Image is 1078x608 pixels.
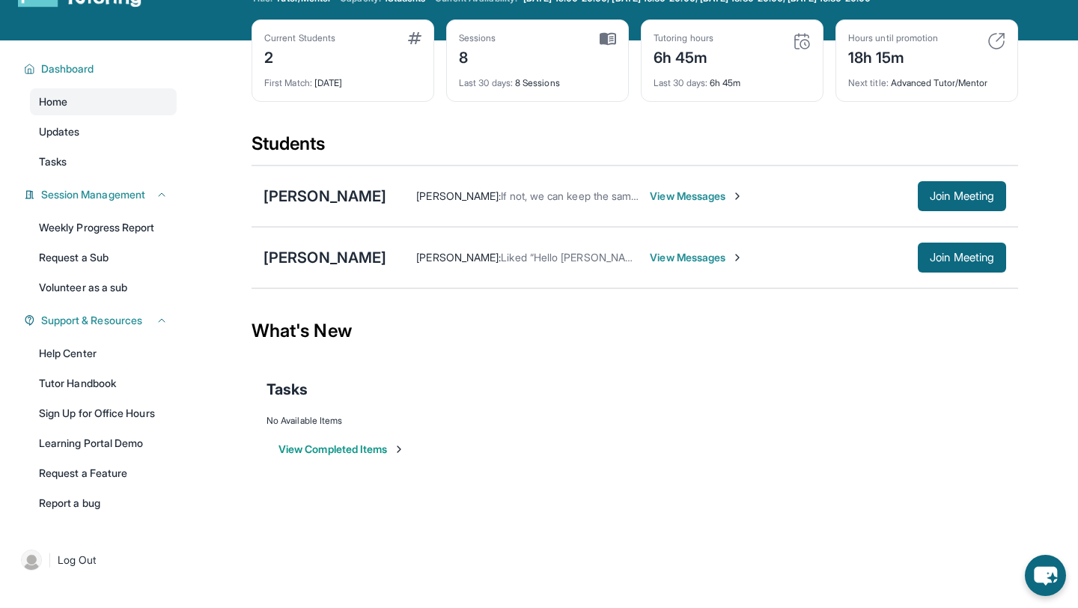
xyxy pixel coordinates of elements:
[30,244,177,271] a: Request a Sub
[654,32,713,44] div: Tutoring hours
[48,551,52,569] span: |
[41,313,142,328] span: Support & Resources
[252,298,1018,364] div: What's New
[1025,555,1066,596] button: chat-button
[654,68,811,89] div: 6h 45m
[731,252,743,264] img: Chevron-Right
[459,77,513,88] span: Last 30 days :
[459,44,496,68] div: 8
[30,118,177,145] a: Updates
[408,32,421,44] img: card
[264,32,335,44] div: Current Students
[252,132,1018,165] div: Students
[848,68,1005,89] div: Advanced Tutor/Mentor
[15,544,177,577] a: |Log Out
[30,148,177,175] a: Tasks
[848,44,938,68] div: 18h 15m
[650,250,743,265] span: View Messages
[848,77,889,88] span: Next title :
[930,192,994,201] span: Join Meeting
[39,154,67,169] span: Tasks
[21,550,42,571] img: user-img
[267,415,1003,427] div: No Available Items
[30,274,177,301] a: Volunteer as a sub
[30,490,177,517] a: Report a bug
[30,370,177,397] a: Tutor Handbook
[987,32,1005,50] img: card
[793,32,811,50] img: card
[501,251,919,264] span: Liked “Hello [PERSON_NAME]! Just a reminder that the session will start at 4:30 [DATE]”
[41,187,145,202] span: Session Management
[267,379,308,400] span: Tasks
[39,124,80,139] span: Updates
[278,442,405,457] button: View Completed Items
[654,44,713,68] div: 6h 45m
[459,68,616,89] div: 8 Sessions
[930,253,994,262] span: Join Meeting
[918,243,1006,273] button: Join Meeting
[416,251,501,264] span: [PERSON_NAME] :
[35,61,168,76] button: Dashboard
[416,189,501,202] span: [PERSON_NAME] :
[264,186,386,207] div: [PERSON_NAME]
[30,430,177,457] a: Learning Portal Demo
[35,313,168,328] button: Support & Resources
[264,247,386,268] div: [PERSON_NAME]
[650,189,743,204] span: View Messages
[35,187,168,202] button: Session Management
[58,553,97,568] span: Log Out
[264,77,312,88] span: First Match :
[848,32,938,44] div: Hours until promotion
[731,190,743,202] img: Chevron-Right
[918,181,1006,211] button: Join Meeting
[30,340,177,367] a: Help Center
[30,88,177,115] a: Home
[654,77,707,88] span: Last 30 days :
[600,32,616,46] img: card
[30,214,177,241] a: Weekly Progress Report
[459,32,496,44] div: Sessions
[264,68,421,89] div: [DATE]
[30,400,177,427] a: Sign Up for Office Hours
[264,44,335,68] div: 2
[39,94,67,109] span: Home
[41,61,94,76] span: Dashboard
[30,460,177,487] a: Request a Feature
[501,189,954,202] span: If not, we can keep the same time. She just wanted to put it out there in case you were available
